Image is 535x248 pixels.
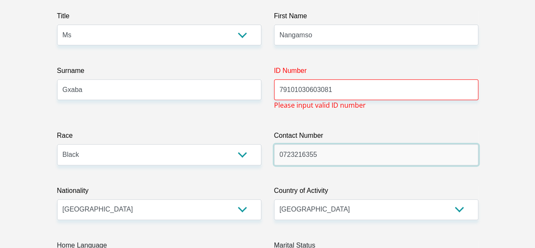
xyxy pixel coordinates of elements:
[57,11,261,25] label: Title
[57,131,261,144] label: Race
[274,131,478,144] label: Contact Number
[274,79,478,100] input: ID Number
[57,186,261,199] label: Nationality
[274,11,478,25] label: First Name
[57,79,261,100] input: Surname
[274,144,478,165] input: Contact Number
[274,100,366,110] span: Please input valid ID number
[274,66,478,79] label: ID Number
[274,25,478,45] input: First Name
[274,186,478,199] label: Country of Activity
[57,66,261,79] label: Surname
